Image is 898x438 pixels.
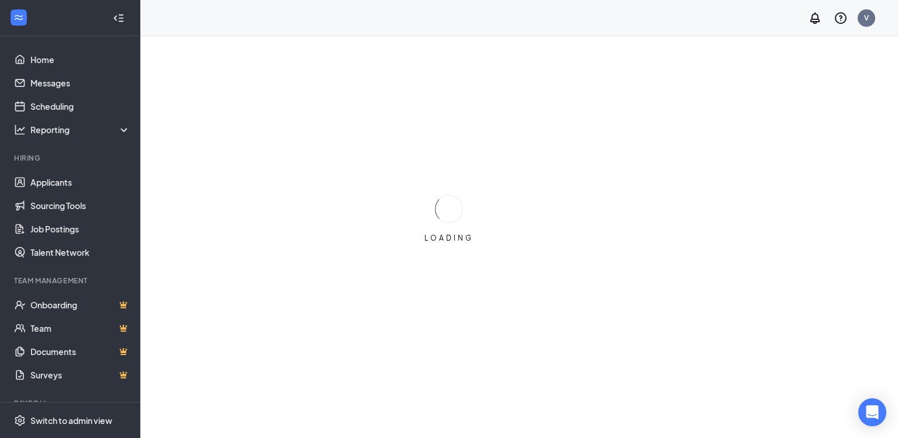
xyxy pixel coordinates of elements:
a: Scheduling [30,95,130,118]
a: SurveysCrown [30,363,130,387]
div: Team Management [14,276,128,286]
div: V [864,13,869,23]
div: Hiring [14,153,128,163]
a: Talent Network [30,241,130,264]
a: Applicants [30,171,130,194]
svg: Settings [14,415,26,426]
a: Job Postings [30,217,130,241]
a: Home [30,48,130,71]
a: Messages [30,71,130,95]
a: DocumentsCrown [30,340,130,363]
div: LOADING [420,233,478,243]
a: OnboardingCrown [30,293,130,317]
a: TeamCrown [30,317,130,340]
div: Reporting [30,124,131,135]
div: Switch to admin view [30,415,112,426]
svg: WorkstreamLogo [13,12,25,23]
div: Open Intercom Messenger [858,398,886,426]
svg: Collapse [113,12,125,24]
svg: QuestionInfo [834,11,848,25]
a: Sourcing Tools [30,194,130,217]
svg: Notifications [808,11,822,25]
div: Payroll [14,398,128,408]
svg: Analysis [14,124,26,135]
